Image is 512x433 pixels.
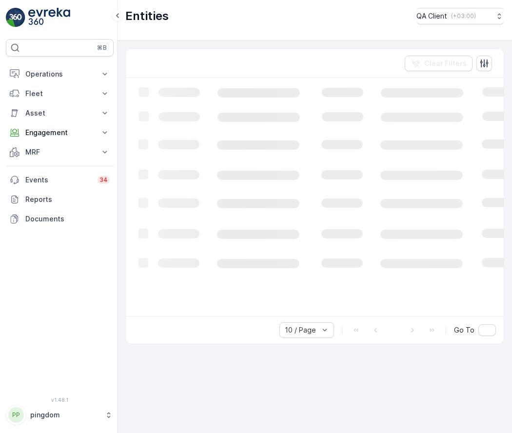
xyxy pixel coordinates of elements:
p: QA Client [416,11,447,21]
button: Asset [6,103,114,123]
button: QA Client(+03:00) [416,8,504,24]
img: logo [6,8,25,27]
p: Engagement [25,128,94,138]
p: Reports [25,195,110,204]
button: Fleet [6,84,114,103]
p: pingdom [30,410,100,420]
button: Engagement [6,123,114,142]
p: Clear Filters [424,59,467,68]
span: Go To [454,325,474,335]
button: MRF [6,142,114,162]
button: Clear Filters [405,56,473,71]
span: v 1.48.1 [6,397,114,403]
p: ( +03:00 ) [451,12,476,20]
p: MRF [25,147,94,157]
p: ⌘B [97,44,107,52]
button: PPpingdom [6,405,114,425]
p: Asset [25,108,94,118]
p: Entities [125,8,169,24]
a: Events34 [6,170,114,190]
p: Events [25,175,92,185]
img: logo_light-DOdMpM7g.png [28,8,70,27]
p: 34 [99,176,108,184]
a: Reports [6,190,114,209]
p: Documents [25,214,110,224]
button: Operations [6,64,114,84]
p: Fleet [25,89,94,98]
p: Operations [25,69,94,79]
div: PP [8,407,24,423]
a: Documents [6,209,114,229]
